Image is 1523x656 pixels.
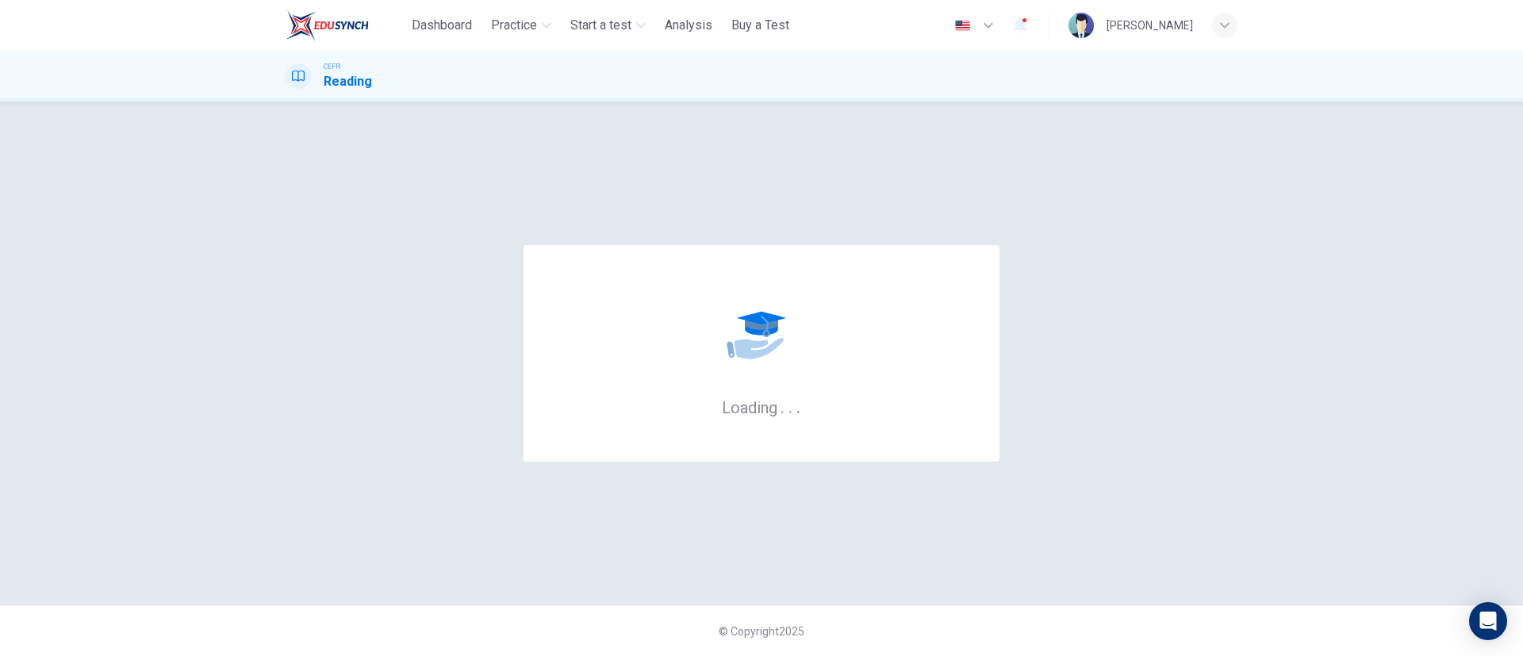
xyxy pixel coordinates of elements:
[412,16,472,35] span: Dashboard
[1469,602,1507,640] div: Open Intercom Messenger
[485,11,558,40] button: Practice
[953,20,972,32] img: en
[286,10,405,41] a: ELTC logo
[324,61,340,72] span: CEFR
[286,10,369,41] img: ELTC logo
[1107,16,1193,35] div: [PERSON_NAME]
[324,72,372,91] h1: Reading
[722,397,801,417] h6: Loading
[719,625,804,638] span: © Copyright 2025
[405,11,478,40] button: Dashboard
[665,16,712,35] span: Analysis
[788,393,793,419] h6: .
[570,16,631,35] span: Start a test
[731,16,789,35] span: Buy a Test
[491,16,537,35] span: Practice
[658,11,719,40] button: Analysis
[780,393,785,419] h6: .
[1068,13,1094,38] img: Profile picture
[796,393,801,419] h6: .
[564,11,652,40] button: Start a test
[725,11,796,40] button: Buy a Test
